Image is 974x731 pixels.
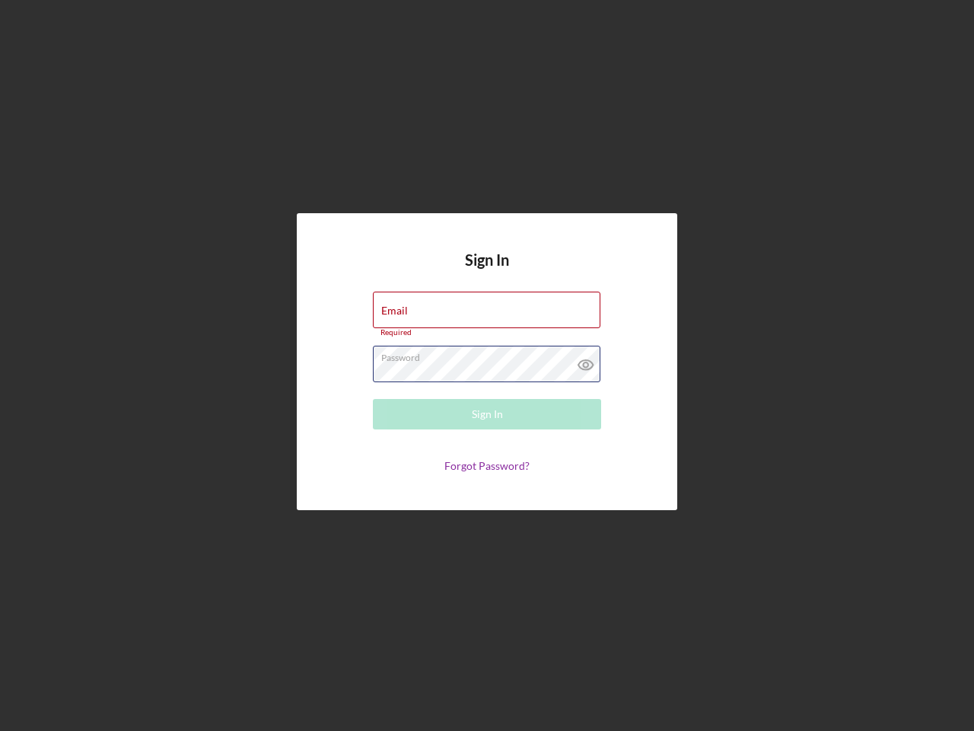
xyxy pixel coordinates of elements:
h4: Sign In [465,251,509,292]
label: Email [381,305,408,317]
div: Sign In [472,399,503,429]
label: Password [381,346,600,363]
div: Required [373,328,601,337]
a: Forgot Password? [444,459,530,472]
button: Sign In [373,399,601,429]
